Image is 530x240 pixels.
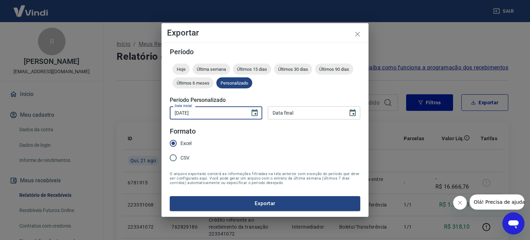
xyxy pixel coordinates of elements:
span: Últimos 15 dias [233,67,271,72]
legend: Formato [170,126,196,136]
span: Últimos 30 dias [274,67,312,72]
button: close [349,26,366,42]
span: Últimos 90 dias [315,67,353,72]
button: Exportar [170,196,360,211]
iframe: Fechar mensagem [453,196,467,210]
h4: Exportar [167,29,363,37]
h5: Período Personalizado [170,97,360,104]
span: Olá! Precisa de ajuda? [4,5,58,10]
button: Choose date, selected date is 20 de ago de 2025 [248,106,262,120]
input: DD/MM/YYYY [170,106,245,119]
span: Personalizado [216,80,252,86]
iframe: Botão para abrir a janela de mensagens [502,212,524,234]
div: Últimos 15 dias [233,64,271,75]
span: Últimos 6 meses [173,80,214,86]
input: DD/MM/YYYY [268,106,343,119]
div: Últimos 6 meses [173,77,214,88]
div: Últimos 90 dias [315,64,353,75]
div: Últimos 30 dias [274,64,312,75]
span: CSV [180,154,189,162]
iframe: Mensagem da empresa [470,194,524,210]
span: Excel [180,140,192,147]
span: Última semana [193,67,230,72]
div: Personalizado [216,77,252,88]
label: Data inicial [175,103,192,108]
div: Hoje [173,64,190,75]
h5: Período [170,48,360,55]
span: O arquivo exportado conterá as informações filtradas na tela anterior com exceção do período que ... [170,172,360,185]
span: Hoje [173,67,190,72]
div: Última semana [193,64,230,75]
button: Choose date [346,106,360,120]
